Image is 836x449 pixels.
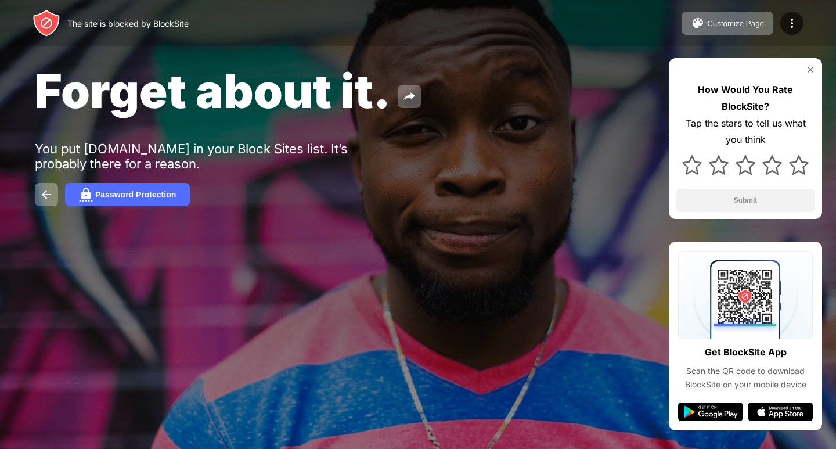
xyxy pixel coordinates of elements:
div: You put [DOMAIN_NAME] in your Block Sites list. It’s probably there for a reason. [35,141,394,171]
div: Get BlockSite App [705,344,787,361]
img: star.svg [762,155,782,175]
img: star.svg [682,155,702,175]
img: menu-icon.svg [785,16,799,30]
div: Customize Page [707,19,764,28]
img: rate-us-close.svg [806,65,815,74]
img: star.svg [736,155,755,175]
img: app-store.svg [748,403,813,421]
div: Tap the stars to tell us what you think [676,115,815,149]
div: The site is blocked by BlockSite [67,19,189,28]
img: share.svg [402,89,416,103]
div: How Would You Rate BlockSite? [676,81,815,115]
img: back.svg [39,188,53,202]
img: header-logo.svg [33,9,60,37]
div: Password Protection [95,190,176,199]
button: Submit [676,189,815,212]
img: star.svg [709,155,729,175]
img: star.svg [789,155,809,175]
img: qrcode.svg [678,251,813,339]
button: Password Protection [65,183,190,206]
img: google-play.svg [678,403,743,421]
button: Customize Page [682,12,773,35]
span: Forget about it. [35,63,391,119]
div: Scan the QR code to download BlockSite on your mobile device [678,365,813,391]
img: pallet.svg [691,16,705,30]
img: password.svg [79,188,93,202]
